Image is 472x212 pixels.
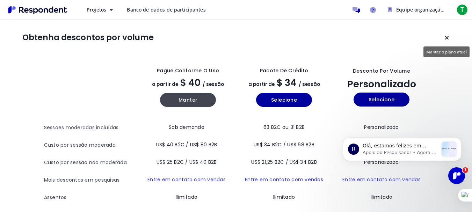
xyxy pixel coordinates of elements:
[156,141,217,148] font: US$ 40 B2C / US$ 80 B2B
[30,20,104,109] font: Olá, estamos felizes em anunciar que nosso site e plataforma foram renovados! Embora o visual sej...
[22,32,154,43] font: Obtenha descontos por volume
[87,6,106,13] font: Projetos
[169,124,204,131] font: Sob demanda
[176,193,197,200] font: Ilimitado
[30,26,106,32] p: Mensagem do Suporte ao Pesquisador, enviada agora mesmo
[44,176,120,183] font: Mais descontos em pesquisas
[369,96,395,103] font: Selecione
[299,81,320,88] font: / sessão
[460,5,464,14] font: T
[353,67,410,74] font: Desconto por volume
[44,159,127,166] font: Custo por sessão não moderada
[147,176,226,183] a: Entre em contato com vendas
[152,81,178,88] font: a partir de
[383,3,452,16] button: Equipe organização tamires
[81,3,118,16] button: Projetos
[127,6,205,13] font: Banco de dados de participantes
[349,3,363,17] a: Participantes da mensagem
[44,141,116,148] font: Custo por sessão moderada
[448,167,465,184] iframe: Chat ao vivo do Intercom
[254,141,314,148] font: US$ 34 B2C / US$ 68 B2B
[44,124,119,131] font: Sessões moderadas incluídas
[121,3,211,16] a: Banco de dados de participantes
[464,168,467,172] font: 1
[248,81,275,88] font: a partir de
[271,96,297,103] font: Selecione
[179,96,198,103] font: Manter
[44,194,67,201] font: Assentos
[273,193,295,200] font: Ilimitado
[245,176,323,183] a: Entre em contato com vendas
[157,67,219,74] font: Pague conforme o uso
[455,3,469,16] button: T
[277,76,297,89] font: $ 34
[256,93,312,107] button: Selecione o plano básico anual
[260,67,308,74] font: Pacote de crédito
[203,81,224,88] font: / sessão
[347,78,416,90] font: Personalizado
[371,193,392,200] font: Ilimitado
[157,159,217,166] font: US$ 25 B2C / US$ 40 B2B
[366,3,380,17] a: Ajuda e suporte
[332,123,472,193] iframe: Mensagem de notificação do intercomunicador
[396,6,463,13] font: Equipe organização tamires
[426,49,467,54] font: Manter o plano atual
[160,93,216,107] button: Manter plano de pagamento anual atualizado
[263,124,305,131] font: 63 B2C ou 31 B2B
[440,31,454,45] button: Manter o plano atual
[251,159,317,166] font: US$ 21,25 B2C / US$ 34 B2B
[30,27,116,32] font: Apoio ao Pesquisador • Agora mesmo
[354,93,409,107] button: Selecione o plano anual custom_static
[6,4,70,16] img: Respondente
[180,76,201,89] font: $ 40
